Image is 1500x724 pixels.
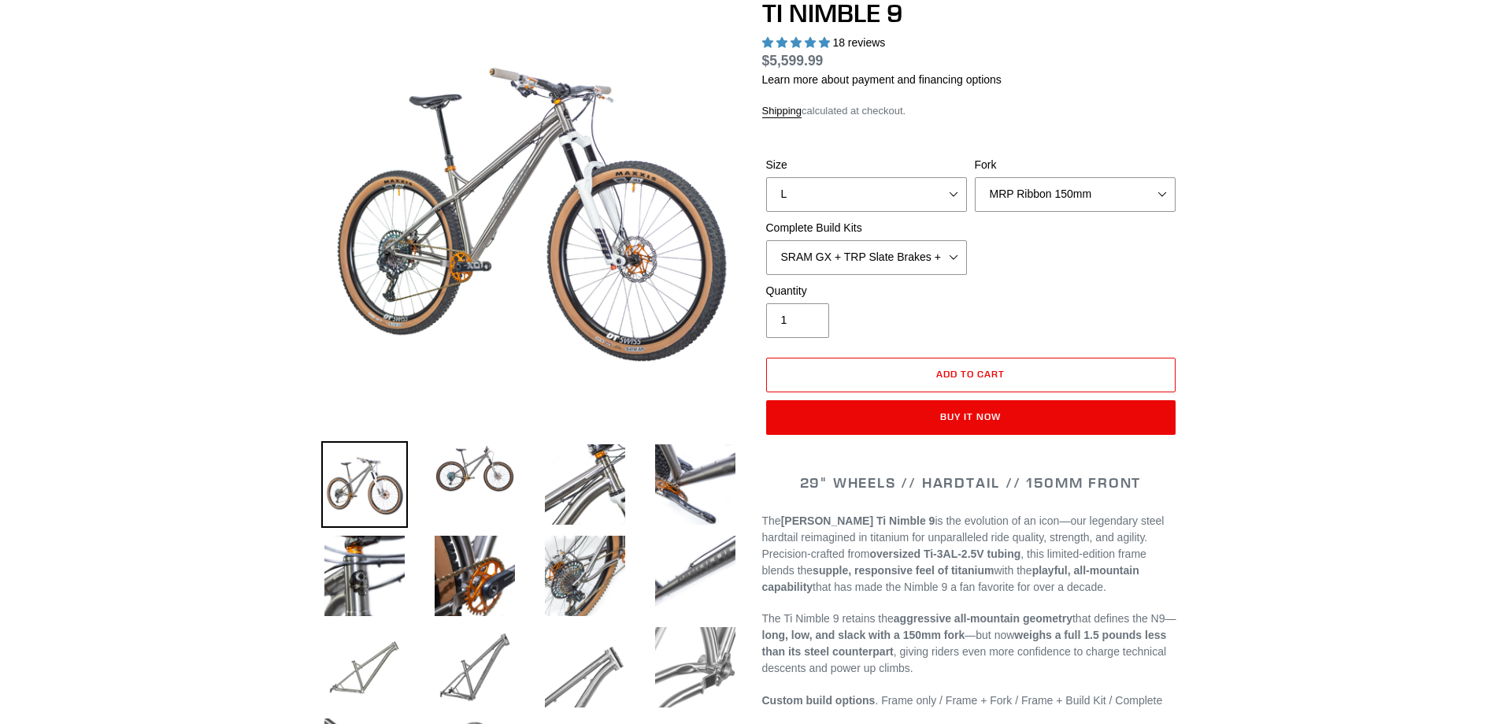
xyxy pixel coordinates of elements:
[762,105,802,118] a: Shipping
[762,629,965,641] strong: long, low, and slack with a 150mm fork
[762,513,1180,596] p: The is the evolution of an icon—our legendary steel hardtail reimagined in titanium for unparalle...
[762,36,833,49] span: 4.89 stars
[762,694,876,707] strong: Custom build options
[766,400,1176,435] button: Buy it now
[766,283,967,299] label: Quantity
[431,533,518,619] img: Load image into Gallery viewer, TI NIMBLE 9
[542,533,628,619] img: Load image into Gallery viewer, TI NIMBLE 9
[542,441,628,528] img: Load image into Gallery viewer, TI NIMBLE 9
[652,441,739,528] img: Load image into Gallery viewer, TI NIMBLE 9
[431,441,518,496] img: Load image into Gallery viewer, TI NIMBLE 9
[813,564,994,577] strong: supple, responsive feel of titanium
[762,73,1002,86] a: Learn more about payment and financing options
[321,533,408,619] img: Load image into Gallery viewer, TI NIMBLE 9
[894,612,1072,625] strong: aggressive all-mountain geometry
[321,624,408,711] img: Load image into Gallery viewer, TI NIMBLE 9
[321,441,408,528] img: Load image into Gallery viewer, TI NIMBLE 9
[832,36,885,49] span: 18 reviews
[766,358,1176,392] button: Add to cart
[762,103,1180,119] div: calculated at checkout.
[781,514,935,527] strong: [PERSON_NAME] Ti Nimble 9
[542,624,628,711] img: Load image into Gallery viewer, TI NIMBLE 9
[766,220,967,236] label: Complete Build Kits
[936,368,1005,380] span: Add to cart
[652,624,739,711] img: Load image into Gallery viewer, TI NIMBLE 9
[431,624,518,711] img: Load image into Gallery viewer, TI NIMBLE 9
[869,548,1020,560] strong: oversized Ti-3AL-2.5V tubing
[762,692,1180,709] p: . Frame only / Frame + Fork / Frame + Build Kit / Complete
[800,473,1142,492] span: 29" WHEELS // HARDTAIL // 150MM FRONT
[975,157,1176,173] label: Fork
[652,533,739,619] img: Load image into Gallery viewer, TI NIMBLE 9
[762,611,1180,677] p: The Ti Nimble 9 retains the that defines the N9— —but now , giving riders even more confidence to...
[766,157,967,173] label: Size
[762,629,1167,658] strong: weighs a full 1.5 pounds less than its steel counterpart
[762,53,824,69] span: $5,599.99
